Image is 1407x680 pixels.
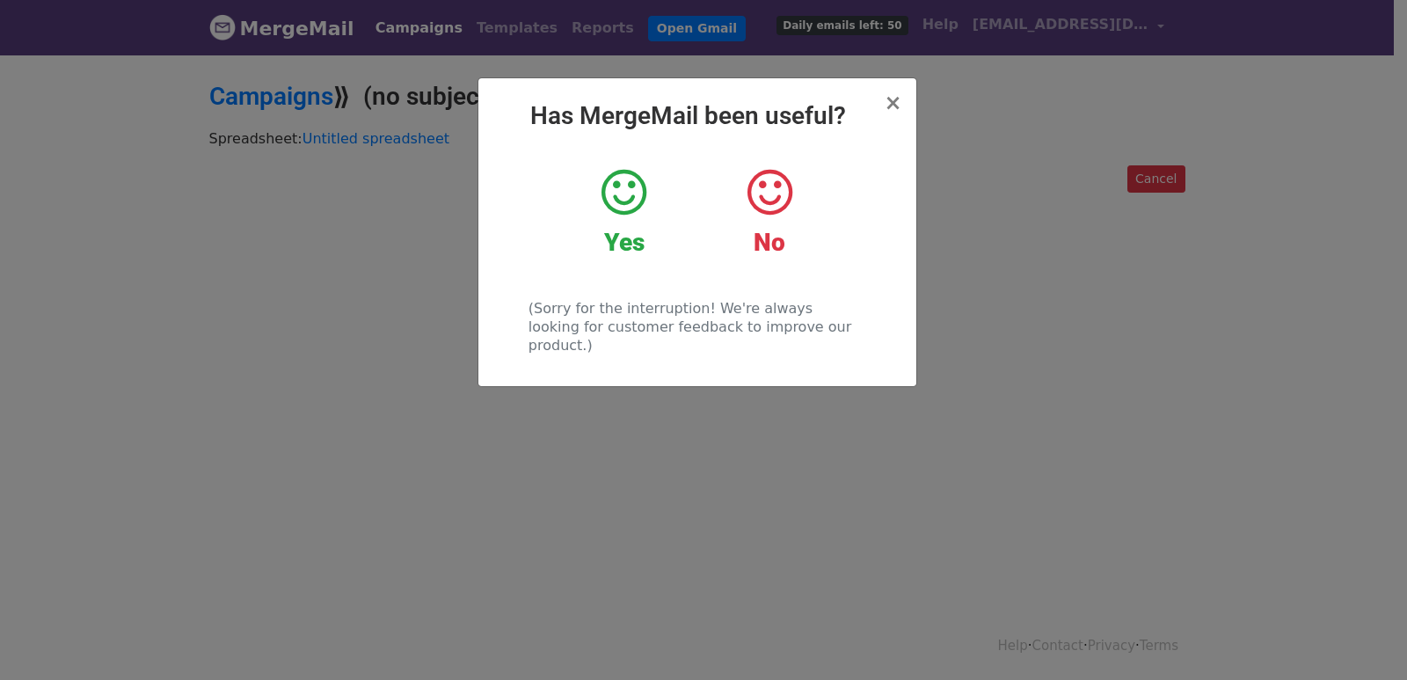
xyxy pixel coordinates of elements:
iframe: Chat Widget [1319,596,1407,680]
a: Yes [565,166,683,258]
button: Close [884,92,901,113]
strong: Yes [604,228,645,257]
h2: Has MergeMail been useful? [492,101,902,131]
strong: No [754,228,785,257]
a: No [710,166,828,258]
p: (Sorry for the interruption! We're always looking for customer feedback to improve our product.) [529,299,865,355]
span: × [884,91,901,115]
